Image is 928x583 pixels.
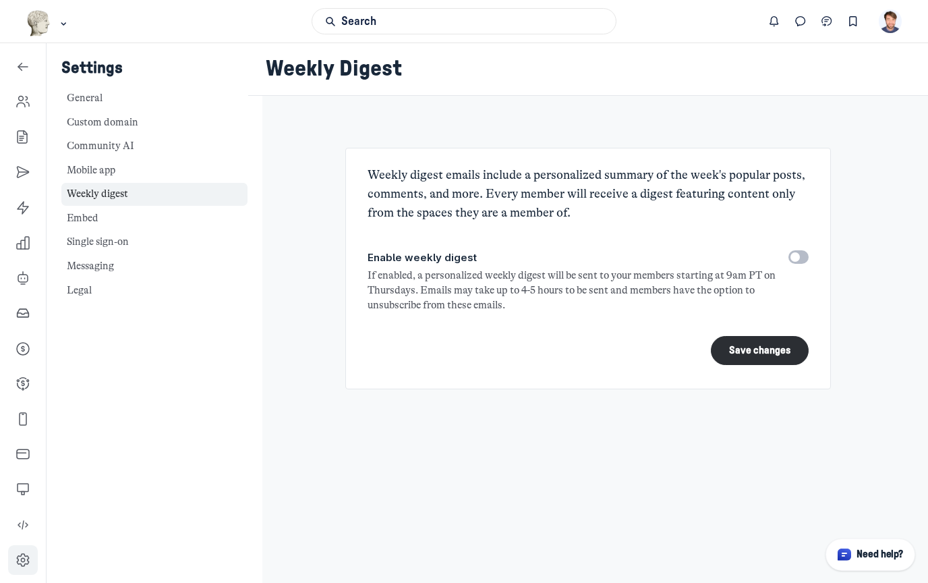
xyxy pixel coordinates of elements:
[61,135,248,159] a: Community AI
[61,183,248,206] a: Weekly digest
[814,8,840,34] button: Chat threads
[61,58,248,78] h5: Settings
[61,87,248,111] a: General
[857,547,903,562] p: Need help?
[368,166,809,222] div: Weekly digest emails include a personalized summary of the week's popular posts, comments, and mo...
[61,231,248,254] a: Single sign-on
[26,9,70,38] button: Museums as Progress logo
[761,8,788,34] button: Notifications
[61,111,248,134] a: Custom domain
[368,269,777,312] div: If enabled, a personalized weekly digest will be sent to your members starting at 9am PT on Thurs...
[368,250,477,266] span: Enable weekly digest
[788,8,814,34] button: Direct messages
[248,43,928,96] header: Page Header
[61,279,248,302] a: Legal
[312,8,616,34] button: Search
[879,9,902,33] button: User menu options
[825,538,916,571] button: Circle support widget
[262,96,915,424] main: Main Content
[61,206,248,230] a: Embed
[840,8,866,34] button: Bookmarks
[26,10,51,36] img: Museums as Progress logo
[266,56,899,82] h1: Weekly Digest
[711,336,809,365] button: Save changes
[61,255,248,279] a: Messaging
[61,159,248,182] a: Mobile app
